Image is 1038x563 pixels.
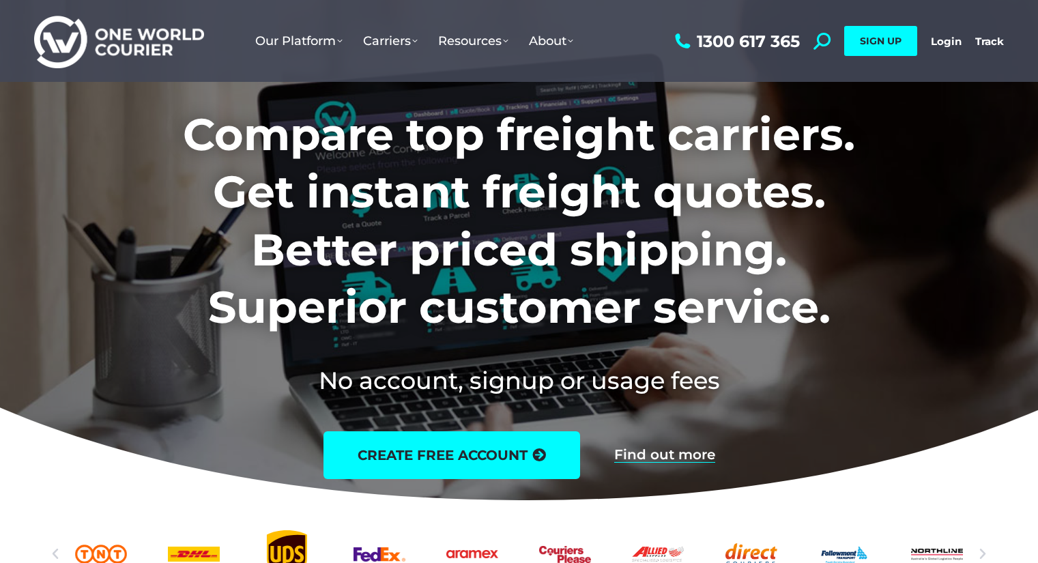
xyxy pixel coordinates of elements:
a: Track [975,35,1004,48]
span: Resources [438,33,508,48]
span: Our Platform [255,33,343,48]
a: create free account [323,431,580,479]
a: 1300 617 365 [672,33,800,50]
span: Carriers [363,33,418,48]
a: Our Platform [245,20,353,62]
a: SIGN UP [844,26,917,56]
a: Carriers [353,20,428,62]
h2: No account, signup or usage fees [93,364,945,397]
a: Resources [428,20,519,62]
a: Login [931,35,962,48]
span: SIGN UP [860,35,902,47]
a: About [519,20,583,62]
span: About [529,33,573,48]
img: One World Courier [34,14,204,69]
h1: Compare top freight carriers. Get instant freight quotes. Better priced shipping. Superior custom... [93,106,945,336]
a: Find out more [614,448,715,463]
